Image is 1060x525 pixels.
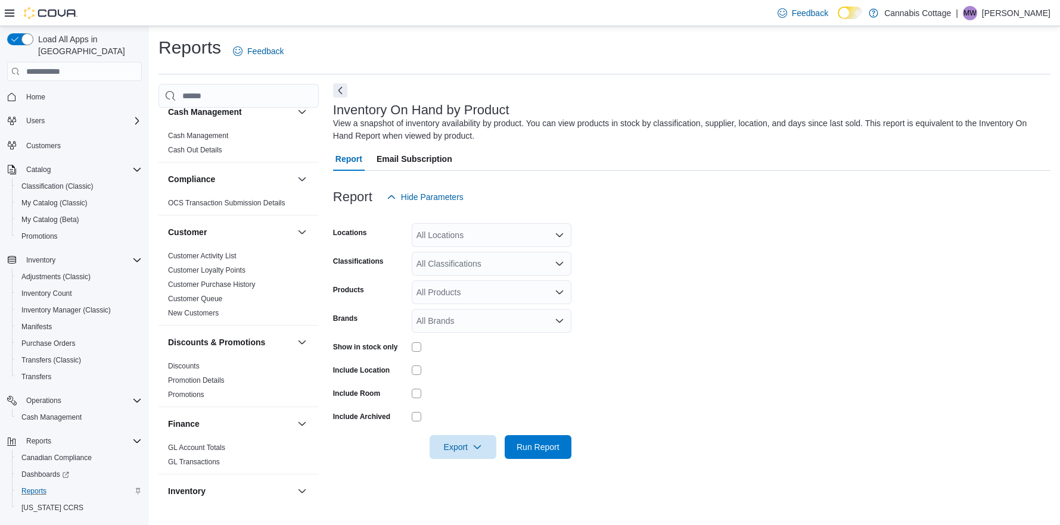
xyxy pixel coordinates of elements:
a: Transfers (Classic) [17,353,86,367]
h1: Reports [158,36,221,60]
span: My Catalog (Beta) [21,215,79,224]
a: Inventory Manager (Classic) [17,303,116,317]
button: Reports [21,434,56,448]
label: Include Room [333,389,380,398]
a: GL Transactions [168,458,220,466]
span: Cash Management [17,410,142,424]
span: Adjustments (Classic) [21,272,91,282]
button: Inventory [295,484,309,498]
span: Promotions [17,229,142,243]
button: Finance [168,418,293,430]
span: Dashboards [17,467,142,482]
button: Transfers (Classic) [12,352,147,368]
span: Reports [21,486,46,496]
button: Operations [2,392,147,409]
button: Open list of options [555,259,564,268]
h3: Inventory [168,485,206,497]
a: Discounts [168,362,200,370]
label: Brands [333,314,358,323]
label: Classifications [333,257,384,266]
button: Home [2,88,147,105]
label: Locations [333,228,367,237]
span: Transfers [21,372,51,382]
button: Cash Management [168,106,293,118]
span: MW [963,6,976,20]
span: Transfers [17,370,142,384]
button: Canadian Compliance [12,449,147,466]
span: OCS Transaction Submission Details [168,198,285,208]
span: Feedback [792,7,828,19]
div: Discounts & Promotions [158,359,319,407]
button: Customers [2,136,147,154]
a: GL Account Totals [168,443,225,452]
div: Mariana Wolff [963,6,977,20]
label: Products [333,285,364,295]
span: Hide Parameters [401,191,464,203]
button: [US_STATE] CCRS [12,499,147,516]
span: [US_STATE] CCRS [21,503,83,512]
a: Adjustments (Classic) [17,270,95,284]
a: Customer Activity List [168,252,237,260]
div: Finance [158,440,319,474]
label: Show in stock only [333,342,398,352]
a: New Customers [168,309,219,317]
h3: Compliance [168,173,215,185]
a: Dashboards [12,466,147,483]
span: Cash Management [21,412,82,422]
button: Classification (Classic) [12,178,147,195]
a: Manifests [17,320,57,334]
h3: Finance [168,418,200,430]
span: Operations [26,396,61,405]
button: Promotions [12,228,147,245]
button: Compliance [168,173,293,185]
button: Hide Parameters [382,185,468,209]
span: Customer Queue [168,294,222,304]
a: Classification (Classic) [17,179,98,193]
h3: Customer [168,226,207,238]
button: Reports [2,433,147,449]
button: Catalog [21,162,55,177]
h3: Cash Management [168,106,242,118]
a: Reports [17,484,51,498]
a: Promotions [17,229,63,243]
button: Manifests [12,318,147,335]
button: Inventory Count [12,285,147,302]
a: [US_STATE] CCRS [17,501,88,515]
a: Feedback [228,39,288,63]
button: My Catalog (Classic) [12,195,147,211]
button: Cash Management [295,105,309,119]
a: Transfers [17,370,56,384]
button: Next [333,83,347,98]
span: My Catalog (Beta) [17,212,142,227]
button: Discounts & Promotions [295,335,309,349]
button: My Catalog (Beta) [12,211,147,228]
span: Export [437,435,489,459]
p: Cannabis Cottage [884,6,951,20]
span: Manifests [21,322,52,332]
button: Open list of options [555,230,564,240]
label: Include Location [333,365,390,375]
button: Purchase Orders [12,335,147,352]
span: Purchase Orders [17,336,142,351]
button: Inventory [2,252,147,268]
span: Canadian Compliance [21,453,92,462]
button: Run Report [505,435,571,459]
div: Compliance [158,196,319,215]
span: My Catalog (Classic) [17,196,142,210]
button: Inventory Manager (Classic) [12,302,147,318]
a: Dashboards [17,467,74,482]
div: Cash Management [158,129,319,162]
span: Transfers (Classic) [21,355,81,365]
span: Cash Out Details [168,145,222,155]
a: Promotions [168,390,204,399]
span: Operations [21,393,142,408]
a: Customer Queue [168,295,222,303]
span: Manifests [17,320,142,334]
a: Cash Out Details [168,146,222,154]
span: Classification (Classic) [21,182,94,191]
a: Customer Purchase History [168,280,256,289]
button: Operations [21,393,66,408]
h3: Report [333,190,372,204]
button: Customer [168,226,293,238]
span: Feedback [247,45,284,57]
